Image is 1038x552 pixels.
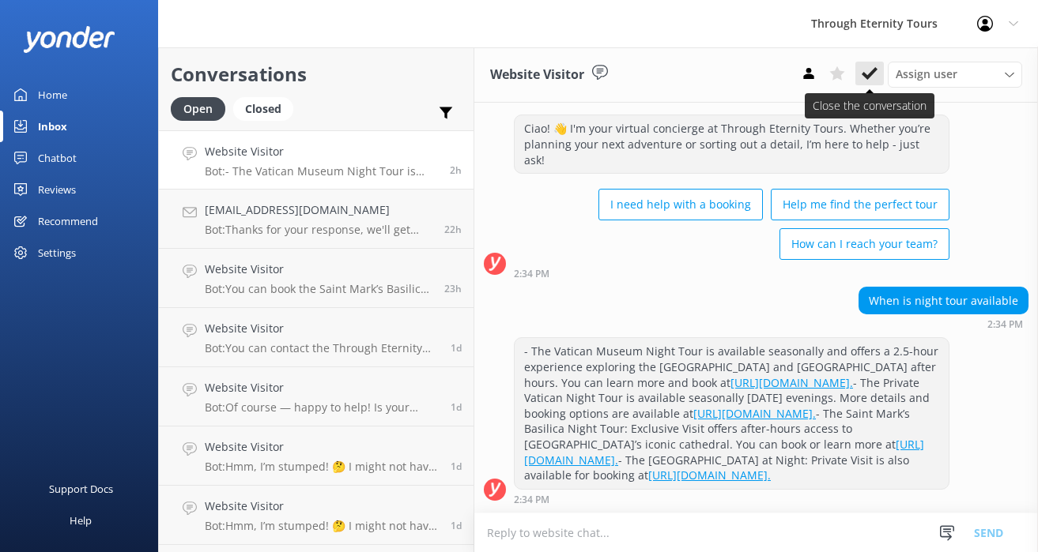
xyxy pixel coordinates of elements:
[49,473,113,505] div: Support Docs
[24,26,115,52] img: yonder-white-logo.png
[451,460,462,473] span: 09:04am 12-Aug-2025 (UTC +02:00) Europe/Amsterdam
[444,223,462,236] span: 06:38pm 12-Aug-2025 (UTC +02:00) Europe/Amsterdam
[859,287,1028,314] div: When is night tour available
[730,375,853,390] a: [URL][DOMAIN_NAME].
[70,505,92,536] div: Help
[693,406,816,421] a: [URL][DOMAIN_NAME].
[233,97,293,121] div: Closed
[38,237,76,268] div: Settings
[205,282,432,296] p: Bot: You can book the Saint Mark’s Basilica Night Tour: Exclusive Visit or the [GEOGRAPHIC_DATA] ...
[205,201,432,219] h4: [EMAIL_ADDRESS][DOMAIN_NAME]
[779,228,949,260] button: How can I reach your team?
[171,97,225,121] div: Open
[514,268,949,279] div: 02:34pm 13-Aug-2025 (UTC +02:00) Europe/Amsterdam
[515,338,949,488] div: - The Vatican Museum Night Tour is available seasonally and offers a 2.5-hour experience explorin...
[159,426,474,486] a: Website VisitorBot:Hmm, I’m stumped! 🤔 I might not have the answer to that one, but our amazing t...
[171,59,462,89] h2: Conversations
[159,130,474,190] a: Website VisitorBot:- The Vatican Museum Night Tour is available seasonally and offers a 2.5-hour ...
[205,261,432,278] h4: Website Visitor
[598,189,763,220] button: I need help with a booking
[451,400,462,414] span: 11:00am 12-Aug-2025 (UTC +02:00) Europe/Amsterdam
[514,269,549,279] strong: 2:34 PM
[205,379,439,396] h4: Website Visitor
[648,468,771,483] a: [URL][DOMAIN_NAME].
[490,65,584,85] h3: Website Visitor
[171,100,233,117] a: Open
[159,367,474,426] a: Website VisitorBot:Of course — happy to help! Is your issue related to: - 🔄 Changing or canceling...
[205,164,438,178] p: Bot: - The Vatican Museum Night Tour is available seasonally and offers a 2.5-hour experience exp...
[515,115,949,173] div: Ciao! 👋 I'm your virtual concierge at Through Eternity Tours. Whether you’re planning your next a...
[205,223,432,237] p: Bot: Thanks for your response, we'll get back to you as soon as we can during opening hours.
[896,66,957,83] span: Assign user
[38,205,98,237] div: Recommend
[205,341,439,355] p: Bot: You can contact the Through Eternity Tours team at [PHONE_NUMBER] or [PHONE_NUMBER]. You can...
[205,400,439,415] p: Bot: Of course — happy to help! Is your issue related to: - 🔄 Changing or canceling a tour - 📧 No...
[205,438,439,456] h4: Website Visitor
[38,111,67,142] div: Inbox
[205,320,439,337] h4: Website Visitor
[888,62,1022,87] div: Assign User
[514,495,549,505] strong: 2:34 PM
[159,486,474,545] a: Website VisitorBot:Hmm, I’m stumped! 🤔 I might not have the answer to that one, but our amazing t...
[205,143,438,160] h4: Website Visitor
[38,79,67,111] div: Home
[451,519,462,532] span: 05:09am 12-Aug-2025 (UTC +02:00) Europe/Amsterdam
[771,189,949,220] button: Help me find the perfect tour
[159,249,474,308] a: Website VisitorBot:You can book the Saint Mark’s Basilica Night Tour: Exclusive Visit or the [GEO...
[233,100,301,117] a: Closed
[444,282,462,295] span: 05:42pm 12-Aug-2025 (UTC +02:00) Europe/Amsterdam
[450,163,462,177] span: 02:34pm 13-Aug-2025 (UTC +02:00) Europe/Amsterdam
[205,460,439,474] p: Bot: Hmm, I’m stumped! 🤔 I might not have the answer to that one, but our amazing team definitely...
[38,174,76,205] div: Reviews
[159,308,474,367] a: Website VisitorBot:You can contact the Through Eternity Tours team at [PHONE_NUMBER] or [PHONE_NU...
[524,437,924,468] a: [URL][DOMAIN_NAME].
[205,498,439,515] h4: Website Visitor
[205,519,439,533] p: Bot: Hmm, I’m stumped! 🤔 I might not have the answer to that one, but our amazing team definitely...
[987,320,1023,329] strong: 2:34 PM
[451,341,462,355] span: 03:40pm 12-Aug-2025 (UTC +02:00) Europe/Amsterdam
[859,318,1029,329] div: 02:34pm 13-Aug-2025 (UTC +02:00) Europe/Amsterdam
[159,190,474,249] a: [EMAIL_ADDRESS][DOMAIN_NAME]Bot:Thanks for your response, we'll get back to you as soon as we can...
[514,494,949,505] div: 02:34pm 13-Aug-2025 (UTC +02:00) Europe/Amsterdam
[38,142,77,174] div: Chatbot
